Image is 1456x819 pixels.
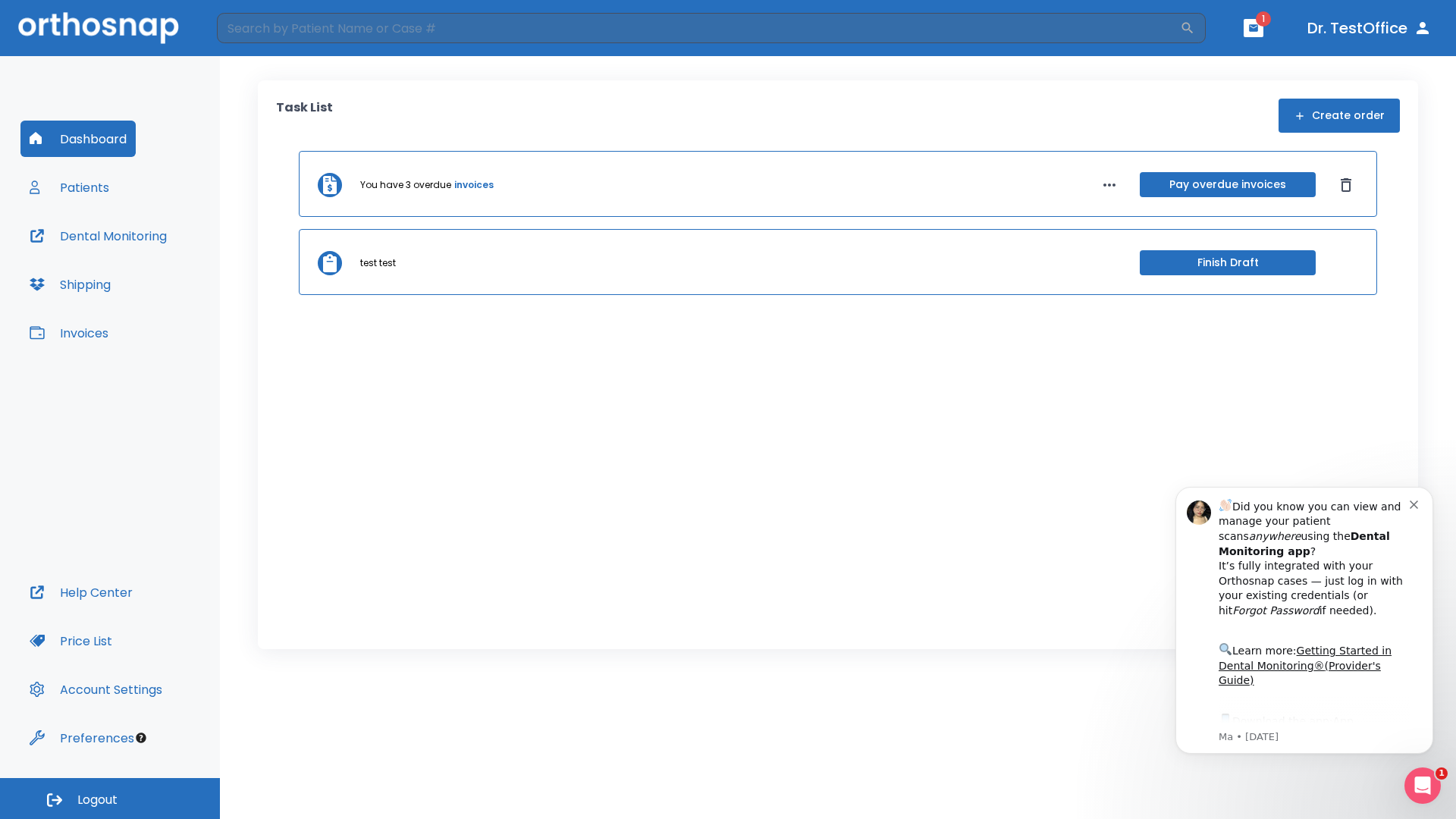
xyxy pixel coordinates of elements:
[20,266,120,303] button: Shipping
[1279,99,1400,133] button: Create order
[20,671,171,708] button: Account Settings
[1334,173,1358,197] button: Dismiss
[134,731,148,745] div: Tooltip anchor
[1140,172,1316,197] button: Pay overdue invoices
[20,623,121,659] button: Price List
[1140,250,1316,275] button: Finish Draft
[1404,767,1441,804] iframe: Intercom live chat
[20,121,136,157] button: Dashboard
[454,178,494,192] a: invoices
[18,12,179,43] img: Orthosnap
[1436,767,1448,780] span: 1
[360,256,396,270] p: test test
[77,792,118,808] span: Logout
[276,99,333,133] p: Task List
[20,720,143,756] button: Preferences
[1153,468,1456,811] iframe: Intercom notifications message
[20,574,142,610] button: Help Center
[360,178,451,192] p: You have 3 overdue
[1256,11,1271,27] span: 1
[217,13,1180,43] input: Search by Patient Name or Case #
[1301,14,1438,42] button: Dr. TestOffice
[20,169,118,206] button: Patients
[20,315,118,351] button: Invoices
[20,218,176,254] button: Dental Monitoring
